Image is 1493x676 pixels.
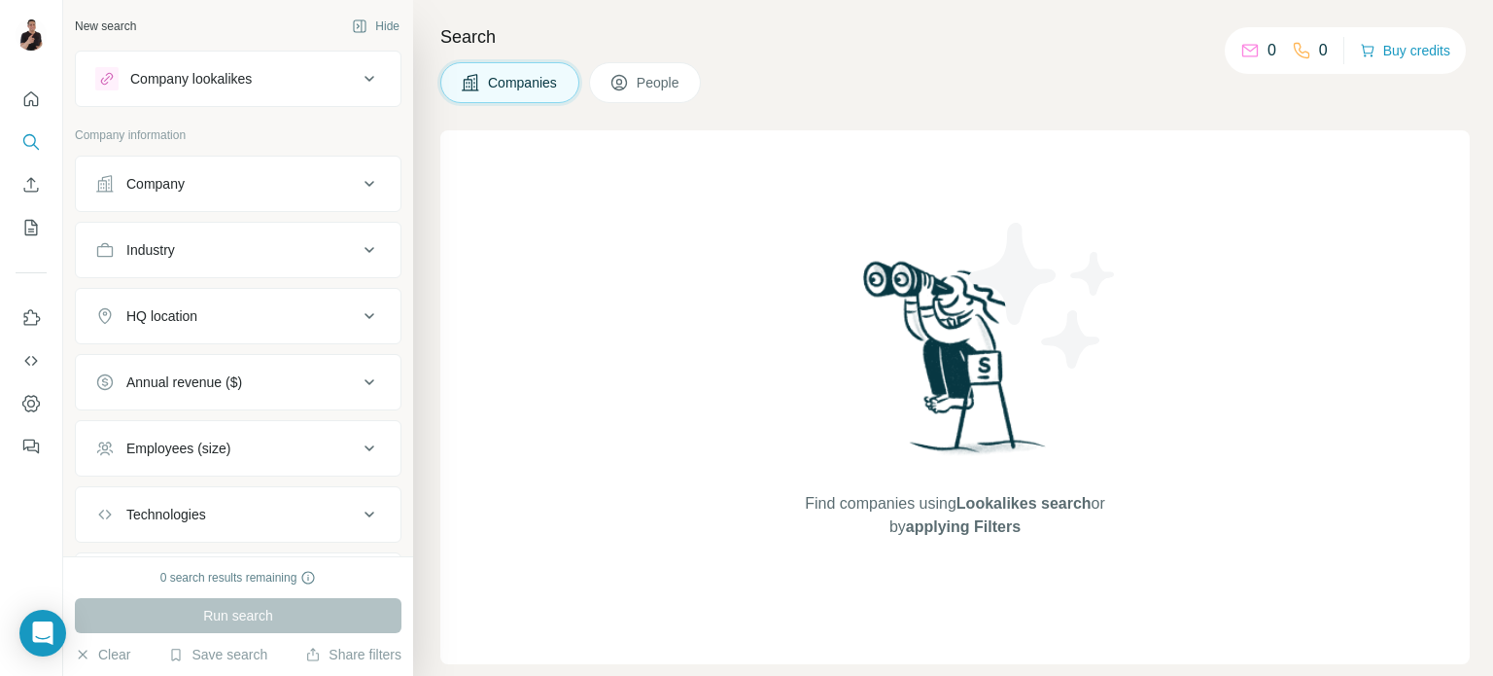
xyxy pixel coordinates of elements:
[440,23,1470,51] h4: Search
[76,227,400,273] button: Industry
[16,19,47,51] img: Avatar
[16,210,47,245] button: My lists
[76,55,400,102] button: Company lookalikes
[1360,37,1450,64] button: Buy credits
[160,569,317,587] div: 0 search results remaining
[16,167,47,202] button: Enrich CSV
[76,491,400,538] button: Technologies
[338,12,413,41] button: Hide
[854,256,1057,473] img: Surfe Illustration - Woman searching with binoculars
[488,73,559,92] span: Companies
[76,293,400,339] button: HQ location
[126,505,206,524] div: Technologies
[305,645,401,664] button: Share filters
[16,343,47,378] button: Use Surfe API
[75,126,401,144] p: Company information
[76,425,400,472] button: Employees (size)
[906,518,1021,535] span: applying Filters
[16,429,47,464] button: Feedback
[168,645,267,664] button: Save search
[76,359,400,406] button: Annual revenue ($)
[19,610,66,657] div: Open Intercom Messenger
[130,69,252,89] div: Company lookalikes
[955,208,1130,383] img: Surfe Illustration - Stars
[76,160,400,207] button: Company
[637,73,681,92] span: People
[75,645,130,664] button: Clear
[126,439,230,458] div: Employees (size)
[75,18,136,35] div: New search
[126,240,175,260] div: Industry
[1267,39,1276,62] p: 0
[16,386,47,421] button: Dashboard
[16,82,47,117] button: Quick start
[16,125,47,160] button: Search
[126,373,242,392] div: Annual revenue ($)
[126,174,185,194] div: Company
[126,306,197,326] div: HQ location
[799,492,1110,539] span: Find companies using or by
[16,301,47,336] button: Use Surfe on LinkedIn
[956,495,1092,512] span: Lookalikes search
[1319,39,1328,62] p: 0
